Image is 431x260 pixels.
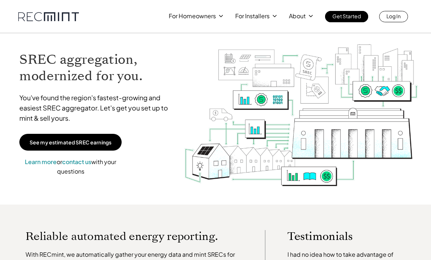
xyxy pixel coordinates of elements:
p: Get Started [332,11,361,21]
p: See my estimated SREC earnings [30,139,111,145]
h1: SREC aggregation, modernized for you. [19,51,176,84]
p: About [289,11,306,21]
p: Testimonials [287,230,396,243]
p: Log In [386,11,401,21]
img: RECmint value cycle [184,23,419,211]
p: or with your questions [19,157,122,176]
p: You've found the region's fastest-growing and easiest SREC aggregator. Let's get you set up to mi... [19,93,176,123]
p: Reliable automated energy reporting. [26,230,243,243]
p: For Installers [235,11,270,21]
a: See my estimated SREC earnings [19,134,122,151]
a: contact us [62,158,91,166]
a: Learn more [25,158,57,166]
a: Get Started [325,11,368,22]
p: For Homeowners [169,11,216,21]
a: Log In [379,11,408,22]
